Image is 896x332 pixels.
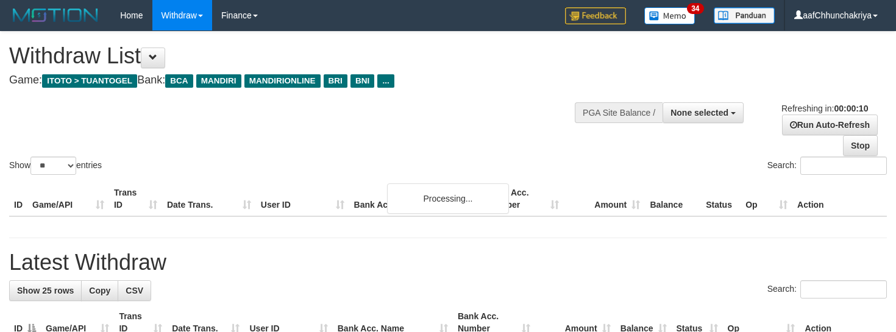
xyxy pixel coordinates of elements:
[350,74,374,88] span: BNI
[565,7,626,24] img: Feedback.jpg
[30,157,76,175] select: Showentries
[27,182,109,216] th: Game/API
[687,3,703,14] span: 34
[714,7,775,24] img: panduan.png
[17,286,74,295] span: Show 25 rows
[9,157,102,175] label: Show entries
[670,108,728,118] span: None selected
[244,74,321,88] span: MANDIRIONLINE
[792,182,887,216] th: Action
[324,74,347,88] span: BRI
[9,250,887,275] h1: Latest Withdraw
[109,182,162,216] th: Trans ID
[800,157,887,175] input: Search:
[89,286,110,295] span: Copy
[118,280,151,301] a: CSV
[663,102,744,123] button: None selected
[9,6,102,24] img: MOTION_logo.png
[387,183,509,214] div: Processing...
[349,182,483,216] th: Bank Acc. Name
[564,182,645,216] th: Amount
[9,44,585,68] h1: Withdraw List
[800,280,887,298] input: Search:
[483,182,564,216] th: Bank Acc. Number
[843,135,878,156] a: Stop
[9,182,27,216] th: ID
[782,115,878,135] a: Run Auto-Refresh
[767,280,887,298] label: Search:
[781,104,868,113] span: Refreshing in:
[42,74,137,88] span: ITOTO > TUANTOGEL
[9,280,82,301] a: Show 25 rows
[644,7,695,24] img: Button%20Memo.svg
[645,182,701,216] th: Balance
[377,74,394,88] span: ...
[701,182,741,216] th: Status
[9,74,585,87] h4: Game: Bank:
[165,74,193,88] span: BCA
[81,280,118,301] a: Copy
[126,286,143,295] span: CSV
[196,74,241,88] span: MANDIRI
[741,182,792,216] th: Op
[162,182,256,216] th: Date Trans.
[834,104,868,113] strong: 00:00:10
[767,157,887,175] label: Search:
[256,182,349,216] th: User ID
[575,102,663,123] div: PGA Site Balance /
